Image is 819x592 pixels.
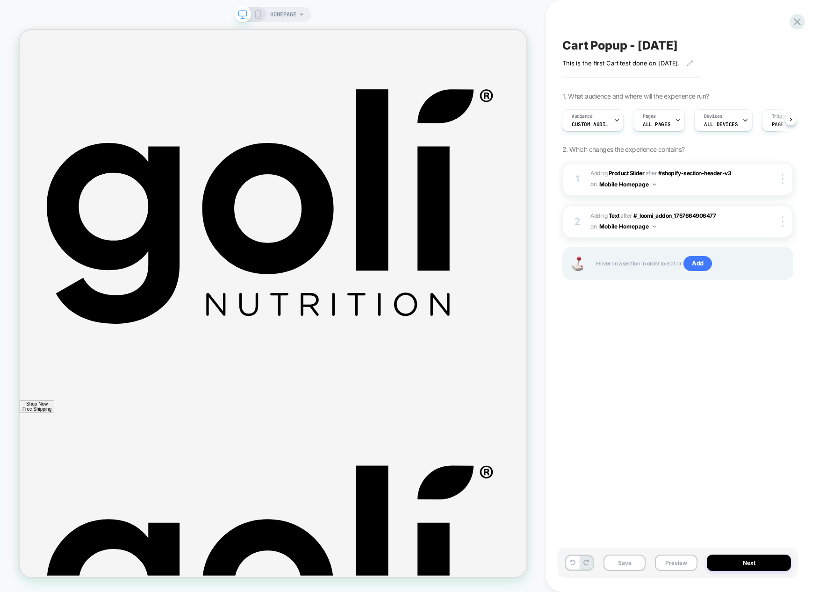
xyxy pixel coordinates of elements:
span: Pages [643,113,656,120]
b: Text [609,212,619,219]
button: Mobile Homepage [599,178,656,190]
div: 1 [573,171,582,187]
span: This is the first Cart test done on [DATE]. [562,59,680,67]
div: Shop Now [4,495,43,502]
span: AFTER [620,212,632,219]
span: Page Load [772,121,799,128]
span: Custom Audience [572,121,609,128]
button: Mobile Homepage [599,221,656,232]
span: Audience [572,113,593,120]
button: Save [603,555,646,571]
div: Free Shipping [4,502,43,509]
img: down arrow [653,225,656,228]
span: #shopify-section-header-v3 [658,170,731,177]
span: on [590,221,596,232]
span: Cart Popup - [DATE] [562,38,678,52]
span: AFTER [646,170,657,177]
span: 1. What audience and where will the experience run? [562,92,709,100]
button: Next [707,555,791,571]
button: Preview [655,555,697,571]
div: 2 [573,213,582,230]
span: Devices [704,113,722,120]
img: Joystick [568,257,587,271]
span: ALL PAGES [643,121,670,128]
span: on [590,179,596,189]
span: 2. Which changes the experience contains? [562,145,684,153]
span: HOMEPAGE [270,7,296,22]
span: Adding [590,212,619,219]
span: #_loomi_addon_1757664906477 [633,212,716,219]
span: ALL DEVICES [704,121,738,128]
span: Hover on a section in order to edit or [596,256,783,271]
img: down arrow [653,183,656,185]
span: Trigger [772,113,790,120]
img: close [782,174,783,184]
img: close [782,216,783,227]
b: Product Slider [609,170,644,177]
span: Adding [590,170,644,177]
span: Add [683,256,712,271]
